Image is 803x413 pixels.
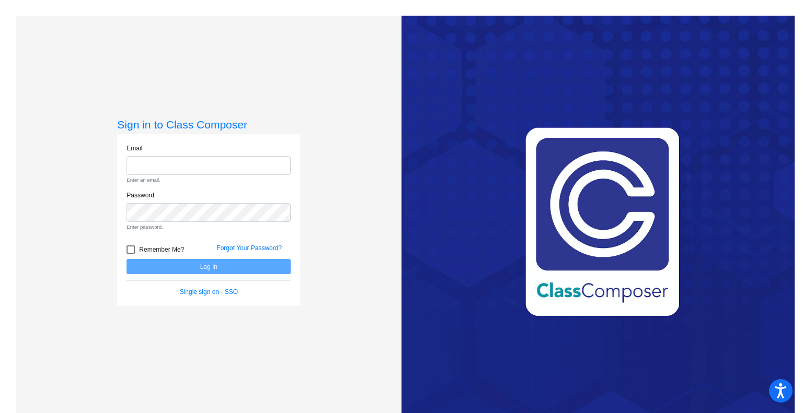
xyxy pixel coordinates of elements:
[117,118,300,131] h3: Sign in to Class Composer
[127,259,291,274] button: Log In
[139,243,184,256] span: Remember Me?
[127,176,291,184] small: Enter an email.
[127,144,142,153] label: Email
[127,223,291,231] small: Enter password.
[216,244,282,252] a: Forgot Your Password?
[180,288,238,296] a: Single sign on - SSO
[127,191,154,200] label: Password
